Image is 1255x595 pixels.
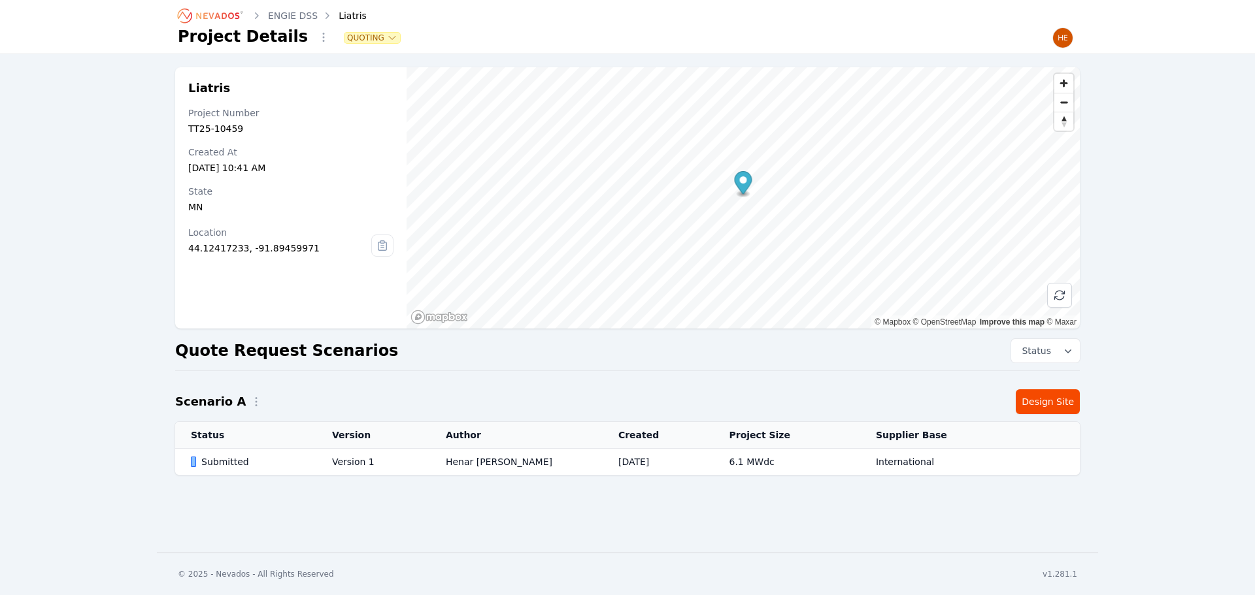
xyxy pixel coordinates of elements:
[316,422,430,449] th: Version
[1043,569,1077,579] div: v1.281.1
[1016,389,1080,414] a: Design Site
[188,201,393,214] div: MN
[320,9,367,22] div: Liatris
[188,106,393,120] div: Project Number
[268,9,318,22] a: ENGIE DSS
[875,317,911,327] a: Mapbox
[188,161,393,174] div: [DATE] 10:41 AM
[1054,74,1073,93] button: Zoom in
[191,455,310,468] div: Submitted
[344,33,400,43] button: Quoting
[316,449,430,475] td: Version 1
[1052,27,1073,48] img: Henar Luque
[410,310,468,325] a: Mapbox homepage
[860,422,1025,449] th: Supplier Base
[1046,317,1077,327] a: Maxar
[913,317,977,327] a: OpenStreetMap
[1011,339,1080,362] button: Status
[1054,93,1073,112] button: Zoom out
[407,67,1080,329] canvas: Map
[175,422,316,449] th: Status
[188,242,371,255] div: 44.12417233, -91.89459971
[175,393,246,411] h2: Scenario A
[430,422,603,449] th: Author
[734,171,752,198] div: Map marker
[714,449,860,475] td: 6.1 MWdc
[603,422,714,449] th: Created
[603,449,714,475] td: [DATE]
[430,449,603,475] td: Henar [PERSON_NAME]
[178,569,334,579] div: © 2025 - Nevados - All Rights Reserved
[980,317,1045,327] a: Improve this map
[188,122,393,135] div: TT25-10459
[175,449,1080,475] tr: SubmittedVersion 1Henar [PERSON_NAME][DATE]6.1 MWdcInternational
[178,5,367,26] nav: Breadcrumb
[188,226,371,239] div: Location
[188,80,393,96] h2: Liatris
[1054,112,1073,131] button: Reset bearing to north
[178,26,308,47] h1: Project Details
[175,340,398,361] h2: Quote Request Scenarios
[188,185,393,198] div: State
[860,449,1025,475] td: International
[188,146,393,159] div: Created At
[714,422,860,449] th: Project Size
[1016,344,1051,357] span: Status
